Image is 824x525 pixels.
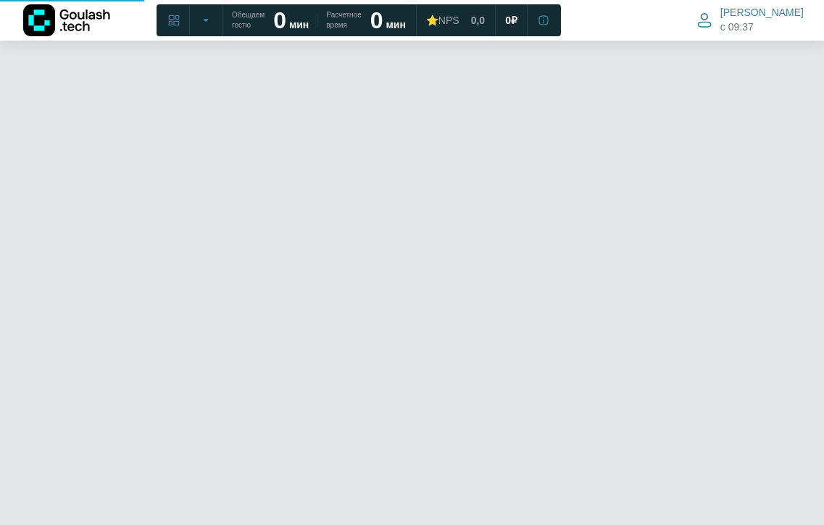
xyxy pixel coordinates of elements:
span: c 09:37 [720,20,754,35]
a: 0 ₽ [496,7,526,33]
span: NPS [438,15,459,26]
span: ₽ [511,14,517,27]
span: 0,0 [471,14,485,27]
button: [PERSON_NAME] c 09:37 [688,3,812,37]
a: Обещаем гостю 0 мин Расчетное время 0 мин [223,7,415,33]
span: Расчетное время [326,10,361,30]
strong: 0 [273,7,286,33]
img: Логотип компании Goulash.tech [23,4,110,36]
span: мин [289,19,309,30]
span: [PERSON_NAME] [720,6,804,19]
div: ⭐ [426,14,459,27]
strong: 0 [370,7,383,33]
span: 0 [505,14,511,27]
span: мин [386,19,405,30]
a: ⭐NPS 0,0 [417,7,494,33]
span: Обещаем гостю [232,10,265,30]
